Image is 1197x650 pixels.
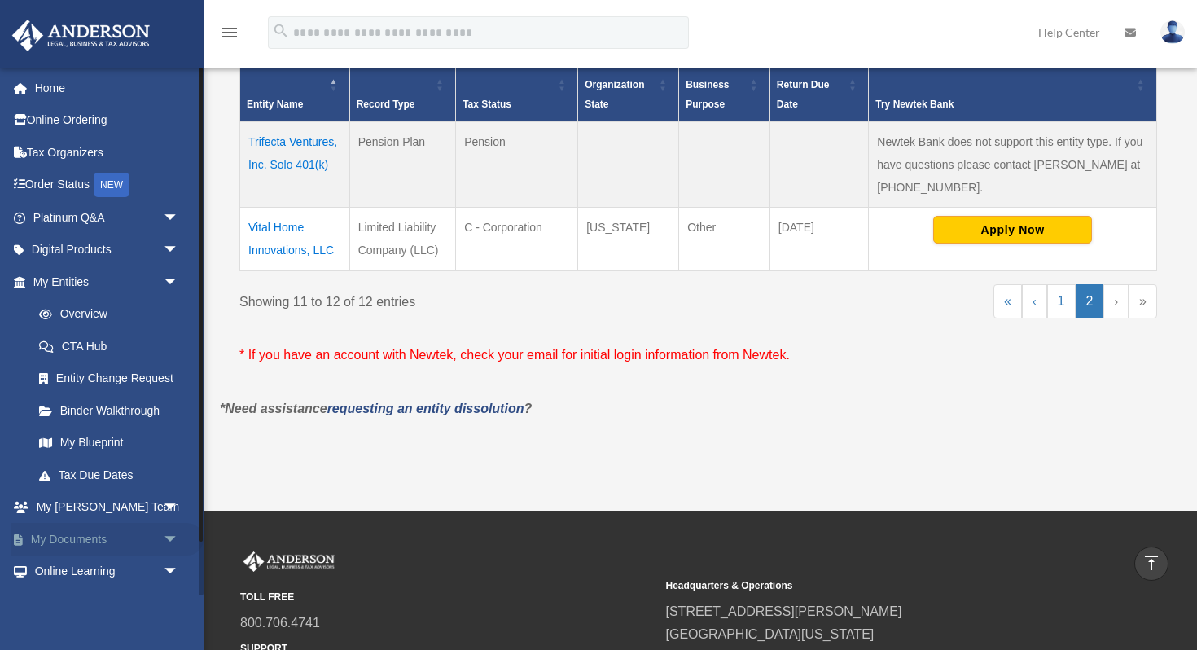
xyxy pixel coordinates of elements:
span: arrow_drop_down [163,234,195,267]
img: Anderson Advisors Platinum Portal [240,551,338,573]
td: Other [679,207,770,270]
td: [DATE] [769,207,868,270]
em: *Need assistance ? [220,402,532,415]
a: 800.706.4741 [240,616,320,630]
span: arrow_drop_down [163,556,195,589]
span: Record Type [357,99,415,110]
td: Limited Liability Company (LLC) [349,207,455,270]
td: Trifecta Ventures, Inc. Solo 401(k) [240,121,350,208]
a: Digital Productsarrow_drop_down [11,234,204,266]
span: arrow_drop_down [163,523,195,556]
th: Record Type: Activate to sort [349,48,455,121]
td: [US_STATE] [578,207,679,270]
a: Last [1129,284,1157,318]
th: Federal Return Due Date: Activate to sort [769,48,868,121]
a: Next [1103,284,1129,318]
th: Business Purpose: Activate to sort [679,48,770,121]
a: Tax Organizers [11,136,204,169]
a: My Blueprint [23,427,195,459]
a: My [PERSON_NAME] Teamarrow_drop_down [11,491,204,524]
td: Pension Plan [349,121,455,208]
div: Try Newtek Bank [875,94,1132,114]
a: Binder Walkthrough [23,394,195,427]
p: * If you have an account with Newtek, check your email for initial login information from Newtek. [239,344,1157,367]
td: Newtek Bank does not support this entity type. If you have questions please contact [PERSON_NAME]... [869,121,1157,208]
th: Entity Name: Activate to invert sorting [240,48,350,121]
button: Apply Now [933,216,1092,244]
a: [GEOGRAPHIC_DATA][US_STATE] [666,627,875,641]
th: Tax Status: Activate to sort [456,48,578,121]
a: [STREET_ADDRESS][PERSON_NAME] [666,604,902,618]
a: Entity Change Request [23,362,195,395]
a: My Documentsarrow_drop_down [11,523,204,556]
img: User Pic [1160,20,1185,44]
a: menu [220,29,239,42]
a: Online Learningarrow_drop_down [11,556,204,588]
a: Tax Due Dates [23,459,195,491]
img: Anderson Advisors Platinum Portal [7,20,155,51]
div: NEW [94,173,129,197]
span: Organization State [585,79,644,110]
a: Home [11,72,204,104]
i: vertical_align_top [1142,553,1161,573]
a: 2 [1076,284,1104,318]
th: Organization State: Activate to sort [578,48,679,121]
td: C - Corporation [456,207,578,270]
a: First [993,284,1022,318]
i: menu [220,23,239,42]
a: vertical_align_top [1134,547,1168,581]
span: Entity Name [247,99,303,110]
a: CTA Hub [23,330,195,362]
a: 1 [1047,284,1076,318]
a: Billingarrow_drop_down [11,587,204,620]
a: My Entitiesarrow_drop_down [11,266,195,298]
i: search [272,22,290,40]
td: Vital Home Innovations, LLC [240,207,350,270]
a: Order StatusNEW [11,169,204,202]
td: Pension [456,121,578,208]
span: Business Purpose [686,79,729,110]
div: Showing 11 to 12 of 12 entries [239,284,686,314]
small: Headquarters & Operations [666,578,1081,595]
a: Online Ordering [11,104,204,137]
small: TOLL FREE [240,589,655,606]
span: arrow_drop_down [163,491,195,525]
span: Tax Status [463,99,511,110]
th: Try Newtek Bank : Activate to sort [869,48,1157,121]
span: Federal Return Due Date [777,59,830,110]
a: Platinum Q&Aarrow_drop_down [11,201,204,234]
span: arrow_drop_down [163,201,195,235]
a: requesting an entity dissolution [327,402,524,415]
a: Previous [1022,284,1047,318]
span: arrow_drop_down [163,587,195,621]
span: arrow_drop_down [163,266,195,299]
a: Overview [23,298,187,331]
